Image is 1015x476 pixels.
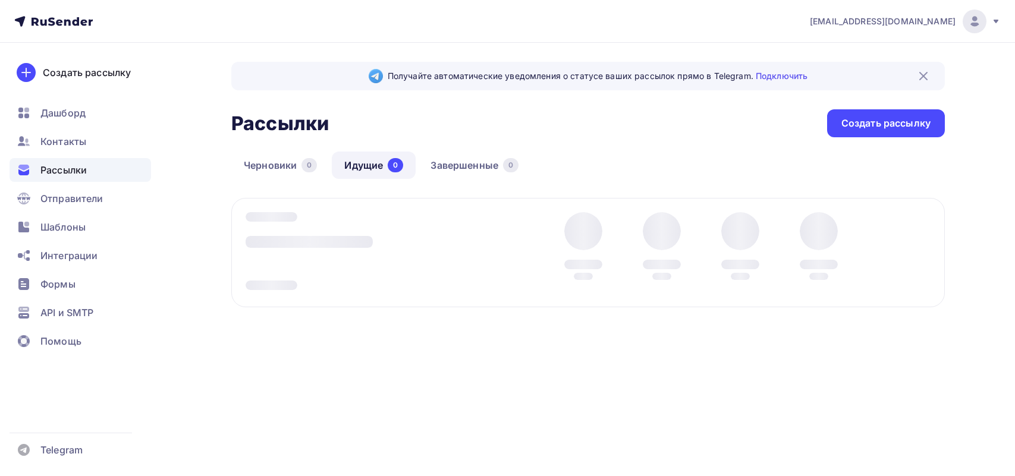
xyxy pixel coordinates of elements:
a: Контакты [10,130,151,153]
span: Дашборд [40,106,86,120]
span: Рассылки [40,163,87,177]
span: API и SMTP [40,305,93,320]
span: Интеграции [40,248,98,263]
a: Отправители [10,187,151,210]
a: Черновики0 [231,152,329,179]
a: Завершенные0 [418,152,531,179]
div: 0 [388,158,403,172]
span: Помощь [40,334,81,348]
div: Создать рассылку [43,65,131,80]
a: Идущие0 [332,152,416,179]
span: [EMAIL_ADDRESS][DOMAIN_NAME] [810,15,956,27]
span: Telegram [40,443,83,457]
a: Шаблоны [10,215,151,239]
span: Шаблоны [40,220,86,234]
a: [EMAIL_ADDRESS][DOMAIN_NAME] [810,10,1001,33]
span: Отправители [40,191,103,206]
h2: Рассылки [231,112,329,135]
div: 0 [503,158,519,172]
span: Получайте автоматические уведомления о статусе ваших рассылок прямо в Telegram. [388,70,807,82]
span: Формы [40,277,76,291]
a: Подключить [756,71,807,81]
a: Дашборд [10,101,151,125]
span: Контакты [40,134,86,149]
div: 0 [301,158,317,172]
a: Рассылки [10,158,151,182]
a: Формы [10,272,151,296]
img: Telegram [369,69,383,83]
div: Создать рассылку [841,116,931,130]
